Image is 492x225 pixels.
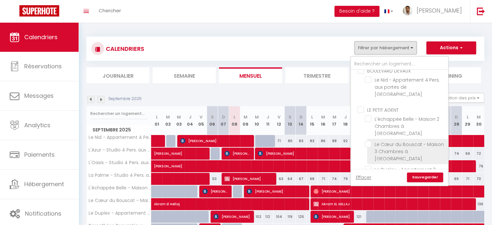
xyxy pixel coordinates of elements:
[219,67,282,83] li: Mensuel
[351,58,448,70] input: Rechercher un logement...
[289,114,291,120] abbr: S
[24,33,58,41] span: Calendriers
[86,67,149,83] li: Journalier
[24,180,64,188] span: Hébergement
[151,198,162,210] a: Akram El Hellaj
[278,114,280,120] abbr: V
[222,114,225,120] abbr: D
[296,106,307,135] th: 14
[462,106,473,135] th: 29
[154,195,362,207] span: Akram El Hellaj
[247,185,305,197] span: [PERSON_NAME]
[24,92,54,100] span: Messages
[462,173,473,185] div: 71
[211,114,214,120] abbr: S
[375,141,444,162] span: Le Cœur du Bouscat - Maison 3 Chambres à [GEOGRAPHIC_DATA]
[307,173,318,185] div: 68
[313,198,471,210] span: Akram EL HELLAJ
[356,174,371,181] a: Effacer
[218,106,229,135] th: 07
[25,209,61,218] span: Notifications
[234,114,235,120] abbr: L
[267,114,269,120] abbr: J
[284,106,295,135] th: 13
[5,3,25,22] button: Ouvrir le widget de chat LiveChat
[466,114,468,120] abbr: L
[224,173,272,185] span: [PERSON_NAME]
[318,173,329,185] div: 71
[473,198,484,210] div: 136
[24,151,55,159] span: Paiements
[180,135,250,147] span: [PERSON_NAME]
[284,173,295,185] div: 64
[88,173,152,178] span: La Palme - Studio 4 Pers. aux Portes de [GEOGRAPHIC_DATA]
[473,106,484,135] th: 30
[151,106,162,135] th: 01
[156,114,158,120] abbr: L
[307,135,318,147] div: 83
[350,56,449,186] div: Filtrer par hébergement
[307,106,318,135] th: 15
[426,41,476,54] button: Actions
[24,62,62,70] span: Réservations
[88,198,152,203] span: Le Cœur du Bouscat - Maison 3 Chambres à [GEOGRAPHIC_DATA]
[417,6,462,15] span: [PERSON_NAME]
[88,211,152,216] span: Le Duplex - Appartement 3 Chambres à [GEOGRAPHIC_DATA]
[418,67,481,83] li: Planning
[284,135,295,147] div: 80
[151,160,162,173] a: [PERSON_NAME]
[87,125,151,135] span: Septembre 2025
[351,211,362,223] div: 121
[258,147,349,160] span: [PERSON_NAME]
[329,173,340,185] div: 74
[262,106,273,135] th: 11
[355,41,417,54] button: Filtrer par hébergement
[153,67,216,83] li: Semaine
[88,135,152,140] span: Le Nid - Appartement 4 Pers. aux portes de [GEOGRAPHIC_DATA]
[273,135,284,147] div: 71
[375,116,439,137] span: L'échappée Belle - Maison 2 Chambres à [GEOGRAPHIC_DATA]
[177,114,181,120] abbr: M
[329,135,340,147] div: 88
[251,106,262,135] th: 10
[329,106,340,135] th: 17
[207,106,218,135] th: 06
[255,114,258,120] abbr: M
[477,7,485,15] img: logout
[99,7,121,14] span: Chercher
[403,6,412,16] img: ...
[173,106,184,135] th: 03
[296,135,307,147] div: 83
[340,173,351,185] div: 79
[318,135,329,147] div: 86
[455,114,458,120] abbr: D
[273,173,284,185] div: 63
[151,148,162,160] a: [PERSON_NAME]
[88,160,152,165] span: L'Oasis - Studio 4 Pers. aux Portes de [GEOGRAPHIC_DATA]
[296,211,307,223] div: 125
[88,148,152,152] span: L'Azur - Studio 4 Pers. aux Portes de [GEOGRAPHIC_DATA]
[162,106,173,135] th: 02
[273,211,284,223] div: 104
[321,114,325,120] abbr: M
[285,67,348,83] li: Trimestre
[451,106,462,135] th: 28
[300,114,303,120] abbr: D
[318,106,329,135] th: 16
[296,173,307,185] div: 67
[451,148,462,160] div: 74
[224,147,250,160] span: [PERSON_NAME]
[375,77,440,97] span: Le Nid - Appartement 4 Pers. aux portes de [GEOGRAPHIC_DATA]
[340,135,351,147] div: 92
[184,106,195,135] th: 04
[462,148,473,160] div: 69
[154,144,228,156] span: [PERSON_NAME]
[88,186,152,190] span: L'échappée Belle - Maison 2 Chambres à [GEOGRAPHIC_DATA]
[19,5,59,17] img: Super Booking
[213,210,250,223] span: [PERSON_NAME]
[202,185,228,197] span: [PERSON_NAME]
[477,114,481,120] abbr: M
[244,114,247,120] abbr: M
[262,211,273,223] div: 112
[311,114,313,120] abbr: L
